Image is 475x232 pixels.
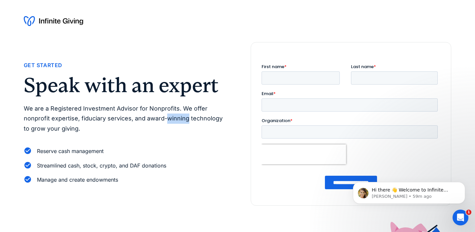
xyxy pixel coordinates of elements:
[37,161,166,170] div: Streamlined cash, stock, crypto, and DAF donations
[24,61,62,70] div: Get Started
[24,104,224,134] p: We are a Registered Investment Advisor for Nonprofits. We offer nonprofit expertise, fiduciary se...
[37,175,118,184] div: Manage and create endowments
[24,75,224,95] h2: Speak with an expert
[343,168,475,214] iframe: Intercom notifications message
[262,64,440,195] iframe: Form 0
[466,210,471,215] span: 1
[453,210,468,225] iframe: Intercom live chat
[37,147,104,156] div: Reserve cash management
